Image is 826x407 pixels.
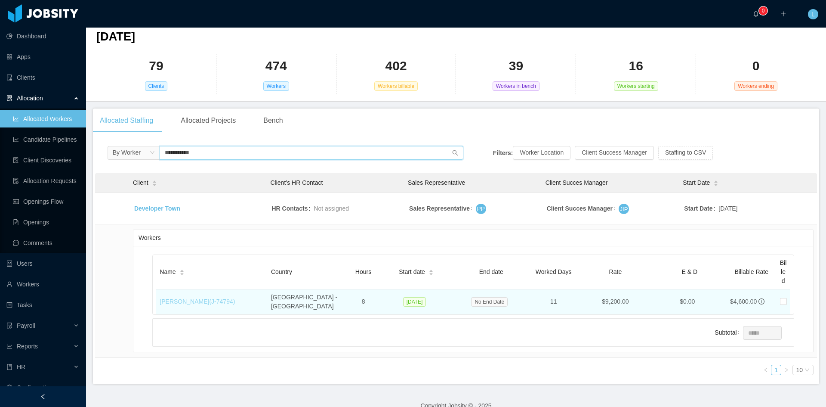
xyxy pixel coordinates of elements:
a: icon: file-doneAllocation Requests [13,172,79,190]
i: icon: bell [753,11,759,17]
div: Allocated Projects [174,109,243,133]
button: Client Success Manager [575,146,654,160]
h2: 0 [752,57,760,75]
i: icon: caret-up [179,269,184,271]
strong: Start Date [684,205,712,212]
span: $0.00 [680,298,695,305]
div: Sort [428,268,434,274]
td: [GEOGRAPHIC_DATA] - [GEOGRAPHIC_DATA] [268,289,348,314]
span: Worked Days [536,268,572,275]
h2: 16 [629,57,643,75]
li: 1 [771,365,781,375]
a: icon: robotUsers [6,255,79,272]
span: Allocation [17,95,43,102]
span: Payroll [17,322,35,329]
div: Sort [152,179,157,185]
span: E & D [681,268,697,275]
span: L [811,9,815,19]
h2: 79 [149,57,163,75]
i: icon: caret-down [152,183,157,185]
div: 10 [796,365,803,375]
h2: 402 [385,57,407,75]
a: icon: profileTasks [6,296,79,314]
span: Rate [609,268,622,275]
a: icon: userWorkers [6,276,79,293]
i: icon: plus [780,11,786,17]
div: Bench [256,109,290,133]
span: Country [271,268,292,275]
div: $4,600.00 [730,297,757,306]
a: icon: messageComments [13,234,79,252]
div: Workers [139,230,808,246]
span: Client Succes Manager [546,179,608,186]
i: icon: file-protect [6,323,12,329]
i: icon: caret-up [428,269,433,271]
a: icon: file-searchClient Discoveries [13,152,79,169]
a: Developer Town [134,205,180,212]
span: [DATE] [96,30,135,43]
span: Sales Representative [408,179,465,186]
span: [DATE] [403,297,426,307]
span: PP [477,204,485,214]
a: icon: appstoreApps [6,48,79,65]
i: icon: setting [6,385,12,391]
i: icon: caret-up [714,180,718,182]
span: Start Date [683,178,710,187]
i: icon: book [6,364,12,370]
td: 8 [348,289,379,314]
i: icon: caret-down [714,183,718,185]
h2: 474 [265,57,287,75]
i: icon: line-chart [6,343,12,349]
i: icon: down [150,150,155,156]
span: Name [160,267,176,277]
i: icon: caret-down [428,272,433,274]
div: Sort [179,268,185,274]
span: End date [479,268,503,275]
a: icon: pie-chartDashboard [6,28,79,45]
span: No End Date [471,297,508,307]
span: info-circle [758,298,764,304]
span: Workers starting [614,81,658,91]
a: icon: line-chartAllocated Workers [13,110,79,127]
span: HR [17,364,25,370]
a: icon: auditClients [6,69,79,86]
span: Start date [399,267,425,277]
a: icon: idcardOpenings Flow [13,193,79,210]
strong: Sales Representative [409,205,470,212]
span: [DATE] [718,204,737,213]
a: icon: file-textOpenings [13,214,79,231]
span: Workers ending [734,81,777,91]
h2: 39 [509,57,523,75]
span: Client [133,178,148,187]
a: 1 [771,365,781,375]
td: 11 [529,289,578,314]
i: icon: down [804,367,810,373]
strong: Client Succes Manager [547,205,613,212]
button: Worker Location [513,146,570,160]
i: icon: right [784,367,789,373]
td: $9,200.00 [578,289,652,314]
span: Not assigned [314,205,349,212]
span: Clients [145,81,168,91]
button: Staffing to CSV [658,146,713,160]
i: icon: caret-down [179,272,184,274]
strong: HR Contacts [272,205,308,212]
span: JIP [619,204,628,214]
label: Subtotal [715,329,743,336]
li: Next Page [781,365,792,375]
span: Workers billable [374,81,418,91]
span: Client’s HR Contact [271,179,323,186]
input: Subtotal [743,326,781,339]
i: icon: search [452,150,458,156]
span: Reports [17,343,38,350]
i: icon: solution [6,95,12,101]
sup: 0 [759,6,767,15]
span: Workers [263,81,289,91]
span: Configuration [17,384,52,391]
a: [PERSON_NAME](J-74794) [160,298,235,305]
span: Billed [780,259,787,284]
span: Billable Rate [734,268,768,275]
div: By Worker [113,146,141,159]
div: Allocated Staffing [93,109,160,133]
a: icon: line-chartCandidate Pipelines [13,131,79,148]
